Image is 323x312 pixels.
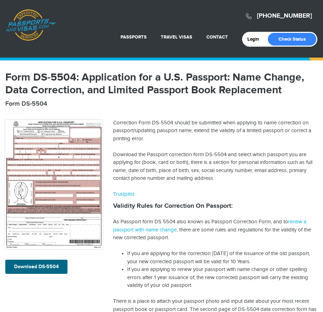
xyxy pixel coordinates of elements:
[247,36,264,42] a: Login
[113,191,134,197] a: Trustpilot
[113,119,318,143] p: Correction Form DS-5504 should be submitted when applying to name correction on passport/updating...
[257,12,312,20] a: [PHONE_NUMBER]
[161,34,192,40] a: Travel Visas
[5,260,67,274] a: Download DS-5504
[127,250,318,266] li: If you are applying for the correction [DATE] of the issuance of the old passport, your new corre...
[206,34,228,40] a: Contact
[113,218,318,242] p: As Passport form DS 5504 also known as Passport Correction Form, and to , there are some rules an...
[113,202,233,210] strong: Validity Rules for Correction On Passport:
[127,266,318,290] li: If you are applying to renew your passport with name change or other spelling errors after 1 year...
[5,71,318,96] h1: Form DS-5504: Application for a U.S. Passport: Name Change, Data Correction, and Limited Passport...
[5,100,318,108] h2: Form DS-5504
[113,219,306,233] a: renew a passport with name change
[121,34,147,40] a: Passports
[113,151,318,183] p: Download the Passport correction form DS-5504 and select which passport you are applying for (boo...
[6,9,56,41] a: Passports & [DOMAIN_NAME]
[268,33,316,46] a: Check Status
[5,120,102,249] img: DS-5504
